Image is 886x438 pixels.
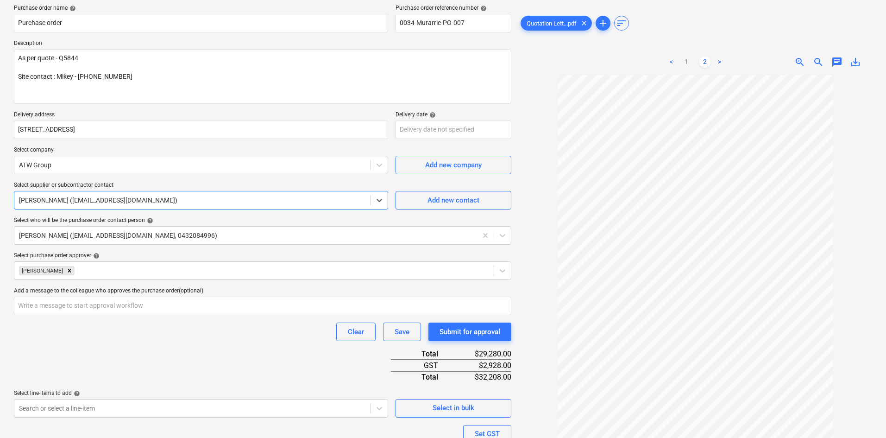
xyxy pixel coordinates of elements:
[383,323,421,341] button: Save
[425,159,482,171] div: Add new company
[616,18,627,29] span: sort
[396,111,511,119] div: Delivery date
[391,360,453,371] div: GST
[597,18,609,29] span: add
[666,57,677,68] a: Previous page
[14,121,388,139] input: Delivery address
[348,326,364,338] div: Clear
[453,360,511,371] div: $2,928.00
[14,390,388,397] div: Select line-items to add
[391,371,453,382] div: Total
[396,156,511,174] button: Add new company
[14,297,511,315] input: Write a message to start approval workflow
[453,349,511,360] div: $29,280.00
[850,57,861,68] span: save_alt
[396,399,511,418] button: Select in bulk
[428,323,511,341] button: Submit for approval
[831,57,842,68] span: chat
[396,121,511,139] input: Delivery date not specified
[813,57,824,68] span: zoom_out
[14,49,511,104] textarea: As per quote - Q5844 Site contact : Mikey - [PHONE_NUMBER]
[14,182,388,191] p: Select supplier or subcontractor contact
[14,146,388,156] p: Select company
[840,394,886,438] iframe: Chat Widget
[14,40,511,49] p: Description
[14,252,511,260] div: Select purchase order approver
[794,57,805,68] span: zoom_in
[699,57,710,68] a: Page 2 is your current page
[14,111,388,121] p: Delivery address
[336,323,376,341] button: Clear
[681,57,692,68] a: Page 1
[396,14,511,32] input: Order number
[64,266,75,275] div: Remove Jason Escobar
[714,57,725,68] a: Next page
[145,217,153,224] span: help
[433,402,474,414] div: Select in bulk
[396,191,511,209] button: Add new contact
[427,194,479,206] div: Add new contact
[68,5,76,12] span: help
[478,5,487,12] span: help
[521,20,582,27] span: Quotation Lett...pdf
[72,390,80,397] span: help
[453,371,511,382] div: $32,208.00
[14,287,511,295] div: Add a message to the colleague who approves the purchase order (optional)
[19,266,64,275] div: [PERSON_NAME]
[14,14,388,32] input: Document name
[578,18,590,29] span: clear
[91,253,100,259] span: help
[14,5,388,12] div: Purchase order name
[14,217,511,224] div: Select who will be the purchase order contact person
[396,5,511,12] div: Purchase order reference number
[391,349,453,360] div: Total
[395,326,409,338] div: Save
[521,16,592,31] div: Quotation Lett...pdf
[440,326,500,338] div: Submit for approval
[427,112,436,118] span: help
